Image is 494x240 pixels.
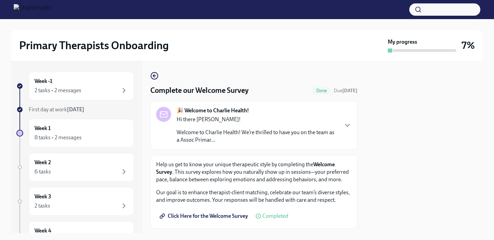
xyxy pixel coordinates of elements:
[35,125,51,132] h6: Week 1
[462,39,475,52] h3: 7%
[156,161,352,183] p: Help us get to know your unique therapeutic style by completing the . This survey explores how yo...
[35,202,50,210] div: 2 tasks
[156,189,352,204] p: Our goal is to enhance therapist-client matching, celebrate our team’s diverse styles, and improv...
[177,129,338,144] p: Welcome to Charlie Health! We’re thrilled to have you on the team as a Assoc Primar...
[156,209,253,223] a: Click Here for the Welcome Survey
[334,87,357,94] span: August 13th, 2025 09:00
[262,213,288,219] span: Completed
[35,77,52,85] h6: Week -1
[35,159,51,166] h6: Week 2
[35,168,51,175] div: 6 tasks
[29,106,84,113] span: First day at work
[342,88,357,94] strong: [DATE]
[14,4,52,15] img: CharlieHealth
[334,88,357,94] span: Due
[35,227,51,235] h6: Week 4
[35,87,81,94] div: 2 tasks • 2 messages
[312,88,331,93] span: Done
[16,72,134,100] a: Week -12 tasks • 2 messages
[16,106,134,113] a: First day at work[DATE]
[16,119,134,147] a: Week 18 tasks • 2 messages
[16,187,134,216] a: Week 32 tasks
[16,153,134,182] a: Week 26 tasks
[177,116,338,123] p: Hi there [PERSON_NAME]!
[177,107,249,114] strong: 🎉 Welcome to Charlie Health!
[67,106,84,113] strong: [DATE]
[35,193,51,200] h6: Week 3
[161,213,248,220] span: Click Here for the Welcome Survey
[388,38,417,46] strong: My progress
[150,85,249,96] h4: Complete our Welcome Survey
[19,39,169,52] h2: Primary Therapists Onboarding
[35,134,82,141] div: 8 tasks • 2 messages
